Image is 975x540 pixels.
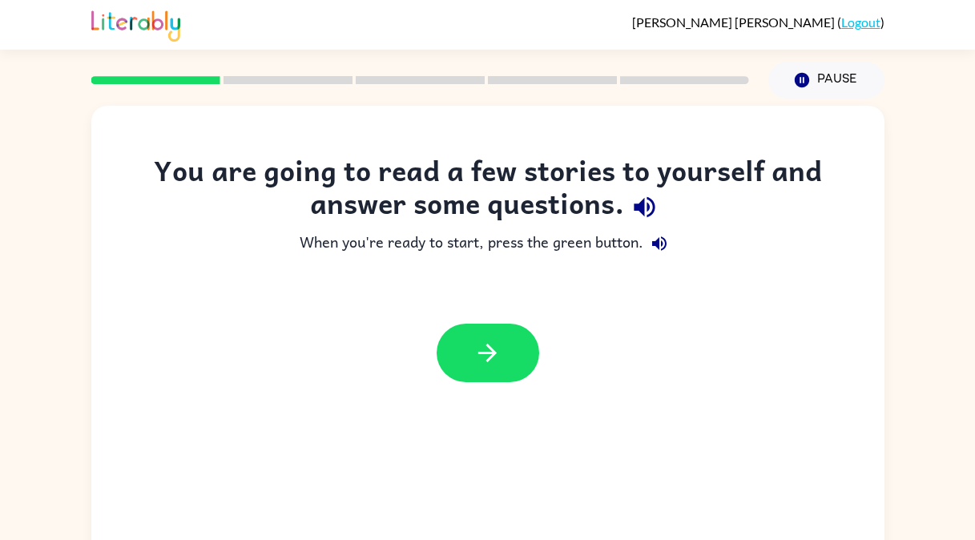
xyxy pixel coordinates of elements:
img: Literably [91,6,180,42]
a: Logout [841,14,880,30]
div: When you're ready to start, press the green button. [123,228,852,260]
button: Pause [768,62,884,99]
div: ( ) [632,14,884,30]
span: [PERSON_NAME] [PERSON_NAME] [632,14,837,30]
div: You are going to read a few stories to yourself and answer some questions. [123,154,852,228]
